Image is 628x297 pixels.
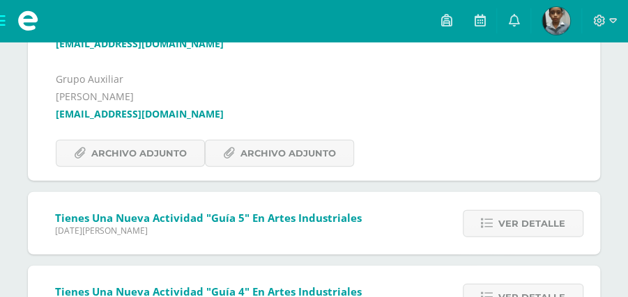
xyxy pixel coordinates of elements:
[542,7,570,35] img: b3e9e708a5629e4d5d9c659c76c00622.png
[205,140,354,167] a: Archivo Adjunto
[55,211,362,225] span: Tienes una nueva actividad "Guía 5" En Artes Industriales
[91,141,187,166] span: Archivo Adjunto
[56,107,224,120] a: [EMAIL_ADDRESS][DOMAIN_NAME]
[240,141,336,166] span: Archivo Adjunto
[55,225,362,236] span: [DATE][PERSON_NAME]
[498,211,565,236] span: Ver detalle
[56,140,205,167] a: Archivo Adjunto
[56,37,224,50] a: [EMAIL_ADDRESS][DOMAIN_NAME]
